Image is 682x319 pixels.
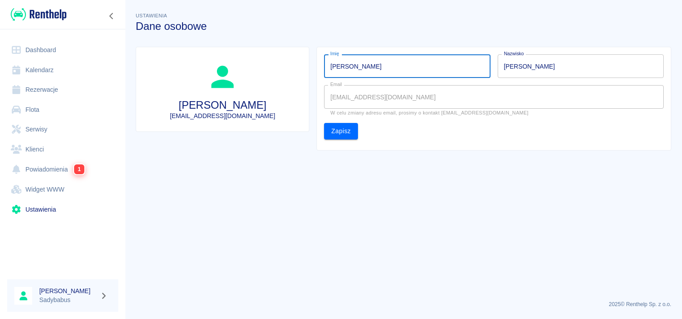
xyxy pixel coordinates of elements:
label: Nazwisko [504,50,524,57]
p: Sadybabus [39,295,96,305]
a: Powiadomienia1 [7,159,118,180]
label: Email [330,81,342,88]
a: Ustawienia [7,200,118,220]
h3: Dane osobowe [136,20,671,33]
button: Zwiń nawigację [105,10,118,22]
label: Imię [330,50,339,57]
a: Renthelp logo [7,7,67,22]
a: Widget WWW [7,180,118,200]
a: Serwisy [7,119,118,139]
h3: [PERSON_NAME] [179,99,266,111]
a: Flota [7,100,118,120]
p: [EMAIL_ADDRESS][DOMAIN_NAME] [170,111,275,121]
p: W celu zmiany adresu email, prosimy o kontakt [EMAIL_ADDRESS][DOMAIN_NAME] [330,110,657,116]
a: Klienci [7,139,118,159]
span: 1 [74,164,84,174]
button: Zapisz [324,123,358,139]
a: Kalendarz [7,60,118,80]
h6: [PERSON_NAME] [39,286,96,295]
img: Renthelp logo [11,7,67,22]
a: Rezerwacje [7,80,118,100]
p: 2025 © Renthelp Sp. z o.o. [136,300,671,308]
a: Dashboard [7,40,118,60]
span: Ustawienia [136,13,167,18]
